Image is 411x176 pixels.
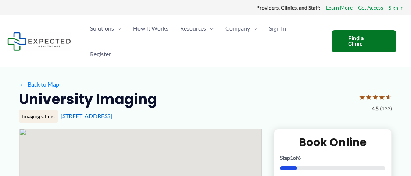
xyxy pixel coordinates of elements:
[114,15,121,41] span: Menu Toggle
[326,3,353,13] a: Learn More
[19,90,157,108] h2: University Imaging
[256,4,321,11] strong: Providers, Clinics, and Staff:
[90,15,114,41] span: Solutions
[133,15,168,41] span: How It Works
[385,90,392,104] span: ★
[84,15,127,41] a: SolutionsMenu Toggle
[7,32,71,51] img: Expected Healthcare Logo - side, dark font, small
[365,90,372,104] span: ★
[372,104,379,113] span: 4.5
[290,155,293,161] span: 1
[19,79,59,90] a: ←Back to Map
[298,155,301,161] span: 6
[358,3,383,13] a: Get Access
[263,15,292,41] a: Sign In
[280,155,385,161] p: Step of
[359,90,365,104] span: ★
[219,15,263,41] a: CompanyMenu Toggle
[61,112,112,119] a: [STREET_ADDRESS]
[19,81,26,88] span: ←
[280,135,385,149] h2: Book Online
[379,90,385,104] span: ★
[90,41,111,67] span: Register
[84,15,324,67] nav: Primary Site Navigation
[180,15,206,41] span: Resources
[269,15,286,41] span: Sign In
[206,15,214,41] span: Menu Toggle
[380,104,392,113] span: (133)
[19,110,58,123] div: Imaging Clinic
[332,30,396,52] a: Find a Clinic
[250,15,257,41] span: Menu Toggle
[174,15,219,41] a: ResourcesMenu Toggle
[372,90,379,104] span: ★
[127,15,174,41] a: How It Works
[389,3,404,13] a: Sign In
[225,15,250,41] span: Company
[84,41,117,67] a: Register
